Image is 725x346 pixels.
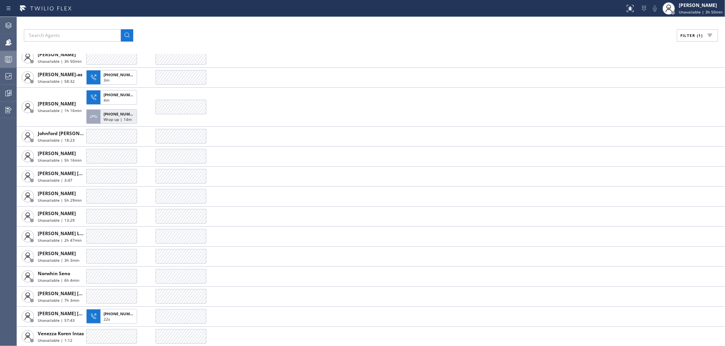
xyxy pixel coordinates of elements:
span: 4m [104,97,109,103]
span: Unavailable | 5h 29min [38,197,82,203]
button: [PHONE_NUMBER]22s [86,307,139,326]
button: Mute [650,3,660,14]
span: [PERSON_NAME] [38,210,76,217]
span: Unavailable | 1h 16min [38,108,82,113]
span: Norwhin Seno [38,270,70,277]
span: [PERSON_NAME] [38,250,76,257]
button: Filter (1) [677,29,718,42]
span: [PERSON_NAME] [38,51,76,58]
span: Unavailable | 2h 47min [38,237,82,243]
span: Johnford [PERSON_NAME] [38,130,97,137]
span: Unavailable | 3:47 [38,177,72,183]
span: [PERSON_NAME] [38,190,76,197]
span: [PERSON_NAME] [38,100,76,107]
span: Wrap up | 14m [104,117,132,122]
span: Unavailable | 7h 3min [38,298,79,303]
span: Unavailable | 18:23 [38,137,75,143]
span: Unavailable | 5h 16min [38,157,82,163]
span: [PHONE_NUMBER] [104,111,139,117]
span: [PERSON_NAME] Ledelbeth [PERSON_NAME] [38,230,140,237]
span: [PERSON_NAME] [PERSON_NAME] [38,170,115,177]
div: [PERSON_NAME] [679,2,723,8]
span: Unavailable | 13:29 [38,217,75,223]
span: 3m [104,77,109,83]
span: [PERSON_NAME] [PERSON_NAME] [38,310,115,317]
span: Unavailable | 3h 50min [679,9,723,15]
span: [PERSON_NAME] [PERSON_NAME] [38,290,115,297]
span: Venezza Koren Intas [38,330,84,337]
button: [PHONE_NUMBER]4m [86,88,139,107]
span: [PHONE_NUMBER] [104,311,139,316]
span: Unavailable | 6h 4min [38,277,79,283]
span: Unavailable | 57:43 [38,318,75,323]
span: 22s [104,316,110,322]
span: [PERSON_NAME] [38,150,76,157]
span: Unavailable | 1:12 [38,338,72,343]
span: Unavailable | 58:32 [38,79,75,84]
span: [PHONE_NUMBER] [104,92,139,97]
button: [PHONE_NUMBER]3m [86,68,139,87]
span: Unavailable | 3h 3min [38,257,79,263]
span: Filter (1) [680,33,703,38]
button: [PHONE_NUMBER]Wrap up | 14m [86,107,139,126]
span: [PHONE_NUMBER] [104,72,139,77]
input: Search Agents [24,29,121,42]
span: Unavailable | 3h 50min [38,59,82,64]
span: [PERSON_NAME]-as [38,71,82,78]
